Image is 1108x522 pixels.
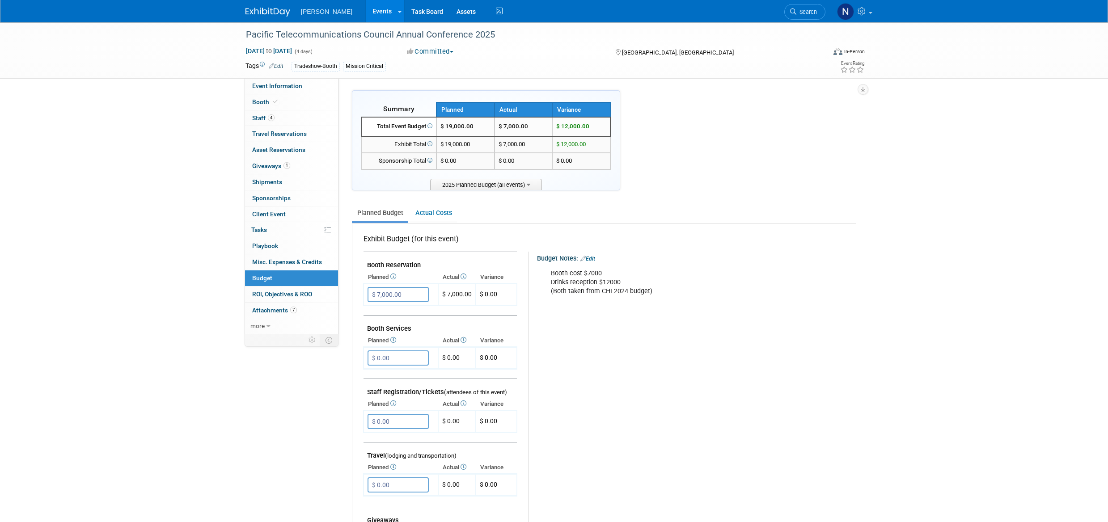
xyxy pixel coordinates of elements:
[245,318,338,334] a: more
[245,61,283,72] td: Tags
[773,46,865,60] div: Event Format
[320,334,338,346] td: Toggle Event Tabs
[480,481,497,488] span: $ 0.00
[243,27,812,43] div: Pacific Telecommunications Council Annual Conference 2025
[545,265,838,300] div: Booth cost $7000 Drinks reception $12000 (Both taken from CHI 2024 budget)
[438,271,476,283] th: Actual
[364,442,517,462] td: Travel
[364,234,513,249] div: Exhibit Budget (for this event)
[495,153,553,169] td: $ 0.00
[290,307,297,313] span: 7
[268,114,275,121] span: 4
[556,157,572,164] span: $ 0.00
[245,206,338,222] a: Client Event
[294,49,313,55] span: (4 days)
[364,271,438,283] th: Planned
[430,179,542,190] span: 2025 Planned Budget (all events)
[245,270,338,286] a: Budget
[273,99,278,104] i: Booth reservation complete
[252,242,278,249] span: Playbook
[252,274,272,282] span: Budget
[537,252,855,263] div: Budget Notes:
[438,461,476,474] th: Actual
[245,78,338,94] a: Event Information
[366,140,432,149] div: Exhibit Total
[844,48,865,55] div: In-Person
[245,238,338,254] a: Playbook
[552,102,610,117] th: Variance
[252,146,305,153] span: Asset Reservations
[410,205,457,221] a: Actual Costs
[436,102,495,117] th: Planned
[250,322,265,329] span: more
[444,389,507,396] span: (attendees of this event)
[476,461,517,474] th: Variance
[245,222,338,238] a: Tasks
[269,63,283,69] a: Edit
[245,110,338,126] a: Staff4
[383,105,414,113] span: Summary
[622,49,734,56] span: [GEOGRAPHIC_DATA], [GEOGRAPHIC_DATA]
[252,162,290,169] span: Giveaways
[364,398,438,410] th: Planned
[245,94,338,110] a: Booth
[837,3,854,20] img: Nicky Walker
[245,303,338,318] a: Attachments7
[442,290,472,298] span: $ 7,000.00
[476,271,517,283] th: Variance
[556,123,589,130] span: $ 12,000.00
[495,117,553,136] td: $ 7,000.00
[252,130,307,137] span: Travel Reservations
[364,461,438,474] th: Planned
[252,178,282,185] span: Shipments
[364,379,517,398] td: Staff Registration/Tickets
[252,258,322,265] span: Misc. Expenses & Credits
[252,210,286,218] span: Client Event
[438,334,476,347] th: Actual
[245,254,338,270] a: Misc. Expenses & Credits
[301,8,352,15] span: [PERSON_NAME]
[476,398,517,410] th: Variance
[440,141,470,147] span: $ 19,000.00
[251,226,267,233] span: Tasks
[364,252,517,271] td: Booth Reservation
[252,114,275,122] span: Staff
[833,48,842,55] img: Format-Inperson.png
[495,136,553,153] td: $ 7,000.00
[438,474,476,496] td: $ 0.00
[352,205,408,221] a: Planned Budget
[245,142,338,158] a: Asset Reservations
[245,158,338,174] a: Giveaways1
[252,98,279,105] span: Booth
[245,174,338,190] a: Shipments
[304,334,320,346] td: Personalize Event Tab Strip
[796,8,817,15] span: Search
[480,290,497,298] span: $ 0.00
[480,354,497,361] span: $ 0.00
[556,141,586,147] span: $ 12,000.00
[476,334,517,347] th: Variance
[404,47,457,56] button: Committed
[784,4,825,20] a: Search
[438,411,476,433] td: $ 0.00
[480,417,497,425] span: $ 0.00
[440,157,456,164] span: $ 0.00
[292,62,340,71] div: Tradeshow-Booth
[364,334,438,347] th: Planned
[440,123,474,130] span: $ 19,000.00
[245,286,338,302] a: ROI, Objectives & ROO
[495,102,553,117] th: Actual
[252,290,312,298] span: ROI, Objectives & ROO
[438,398,476,410] th: Actual
[366,157,432,165] div: Sponsorship Total
[265,47,273,55] span: to
[245,126,338,142] a: Travel Reservations
[364,316,517,335] td: Booth Services
[343,62,386,71] div: Mission Critical
[245,190,338,206] a: Sponsorships
[385,452,457,459] span: (lodging and transportation)
[283,162,290,169] span: 1
[438,347,476,369] td: $ 0.00
[245,8,290,17] img: ExhibitDay
[245,47,292,55] span: [DATE] [DATE]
